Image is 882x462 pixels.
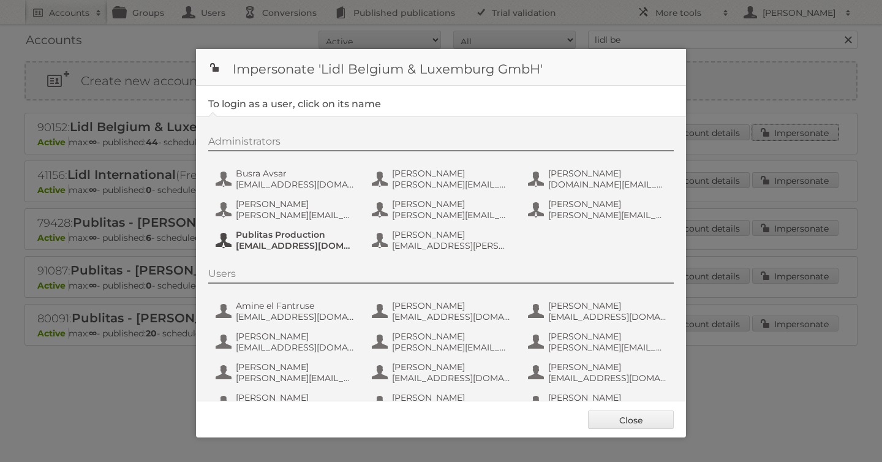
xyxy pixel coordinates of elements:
[392,168,511,179] span: [PERSON_NAME]
[236,331,355,342] span: [PERSON_NAME]
[371,299,514,324] button: [PERSON_NAME] [EMAIL_ADDRESS][DOMAIN_NAME]
[236,199,355,210] span: [PERSON_NAME]
[371,330,514,354] button: [PERSON_NAME] [PERSON_NAME][EMAIL_ADDRESS][DOMAIN_NAME]
[236,342,355,353] span: [EMAIL_ADDRESS][DOMAIN_NAME]
[208,98,381,110] legend: To login as a user, click on its name
[548,300,667,311] span: [PERSON_NAME]
[392,229,511,240] span: [PERSON_NAME]
[371,228,514,252] button: [PERSON_NAME] [EMAIL_ADDRESS][PERSON_NAME][DOMAIN_NAME]
[392,300,511,311] span: [PERSON_NAME]
[548,373,667,384] span: [EMAIL_ADDRESS][DOMAIN_NAME]
[371,197,514,222] button: [PERSON_NAME] [PERSON_NAME][EMAIL_ADDRESS][DOMAIN_NAME]
[236,210,355,221] span: [PERSON_NAME][EMAIL_ADDRESS][DOMAIN_NAME]
[392,199,511,210] span: [PERSON_NAME]
[392,179,511,190] span: [PERSON_NAME][EMAIL_ADDRESS][DOMAIN_NAME]
[392,373,511,384] span: [EMAIL_ADDRESS][DOMAIN_NAME]
[371,167,514,191] button: [PERSON_NAME] [PERSON_NAME][EMAIL_ADDRESS][DOMAIN_NAME]
[208,135,674,151] div: Administrators
[236,311,355,322] span: [EMAIL_ADDRESS][DOMAIN_NAME]
[392,342,511,353] span: [PERSON_NAME][EMAIL_ADDRESS][DOMAIN_NAME]
[548,362,667,373] span: [PERSON_NAME]
[214,197,358,222] button: [PERSON_NAME] [PERSON_NAME][EMAIL_ADDRESS][DOMAIN_NAME]
[214,330,358,354] button: [PERSON_NAME] [EMAIL_ADDRESS][DOMAIN_NAME]
[236,373,355,384] span: [PERSON_NAME][EMAIL_ADDRESS][DOMAIN_NAME]
[548,179,667,190] span: [DOMAIN_NAME][EMAIL_ADDRESS][DOMAIN_NAME]
[214,228,358,252] button: Publitas Production [EMAIL_ADDRESS][DOMAIN_NAME]
[527,197,671,222] button: [PERSON_NAME] [PERSON_NAME][EMAIL_ADDRESS][DOMAIN_NAME]
[214,360,358,385] button: [PERSON_NAME] [PERSON_NAME][EMAIL_ADDRESS][DOMAIN_NAME]
[527,167,671,191] button: [PERSON_NAME] [DOMAIN_NAME][EMAIL_ADDRESS][DOMAIN_NAME]
[392,240,511,251] span: [EMAIL_ADDRESS][PERSON_NAME][DOMAIN_NAME]
[236,168,355,179] span: Busra Avsar
[548,331,667,342] span: [PERSON_NAME]
[208,268,674,284] div: Users
[548,199,667,210] span: [PERSON_NAME]
[392,331,511,342] span: [PERSON_NAME]
[196,49,686,86] h1: Impersonate 'Lidl Belgium & Luxemburg GmbH'
[236,362,355,373] span: [PERSON_NAME]
[527,391,671,415] button: [PERSON_NAME] [PERSON_NAME][EMAIL_ADDRESS][DOMAIN_NAME]
[392,362,511,373] span: [PERSON_NAME]
[236,229,355,240] span: Publitas Production
[392,311,511,322] span: [EMAIL_ADDRESS][DOMAIN_NAME]
[236,240,355,251] span: [EMAIL_ADDRESS][DOMAIN_NAME]
[392,392,511,403] span: [PERSON_NAME]
[548,392,667,403] span: [PERSON_NAME]
[214,167,358,191] button: Busra Avsar [EMAIL_ADDRESS][DOMAIN_NAME]
[527,360,671,385] button: [PERSON_NAME] [EMAIL_ADDRESS][DOMAIN_NAME]
[548,342,667,353] span: [PERSON_NAME][EMAIL_ADDRESS][PERSON_NAME][DOMAIN_NAME]
[548,210,667,221] span: [PERSON_NAME][EMAIL_ADDRESS][DOMAIN_NAME]
[588,411,674,429] a: Close
[214,391,358,415] button: [PERSON_NAME] [PERSON_NAME][EMAIL_ADDRESS][PERSON_NAME][DOMAIN_NAME]
[527,330,671,354] button: [PERSON_NAME] [PERSON_NAME][EMAIL_ADDRESS][PERSON_NAME][DOMAIN_NAME]
[214,299,358,324] button: Amine el Fantruse [EMAIL_ADDRESS][DOMAIN_NAME]
[371,391,514,415] button: [PERSON_NAME] [PERSON_NAME][EMAIL_ADDRESS][DOMAIN_NAME]
[236,392,355,403] span: [PERSON_NAME]
[548,311,667,322] span: [EMAIL_ADDRESS][DOMAIN_NAME]
[392,210,511,221] span: [PERSON_NAME][EMAIL_ADDRESS][DOMAIN_NAME]
[527,299,671,324] button: [PERSON_NAME] [EMAIL_ADDRESS][DOMAIN_NAME]
[548,168,667,179] span: [PERSON_NAME]
[236,300,355,311] span: Amine el Fantruse
[371,360,514,385] button: [PERSON_NAME] [EMAIL_ADDRESS][DOMAIN_NAME]
[236,179,355,190] span: [EMAIL_ADDRESS][DOMAIN_NAME]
